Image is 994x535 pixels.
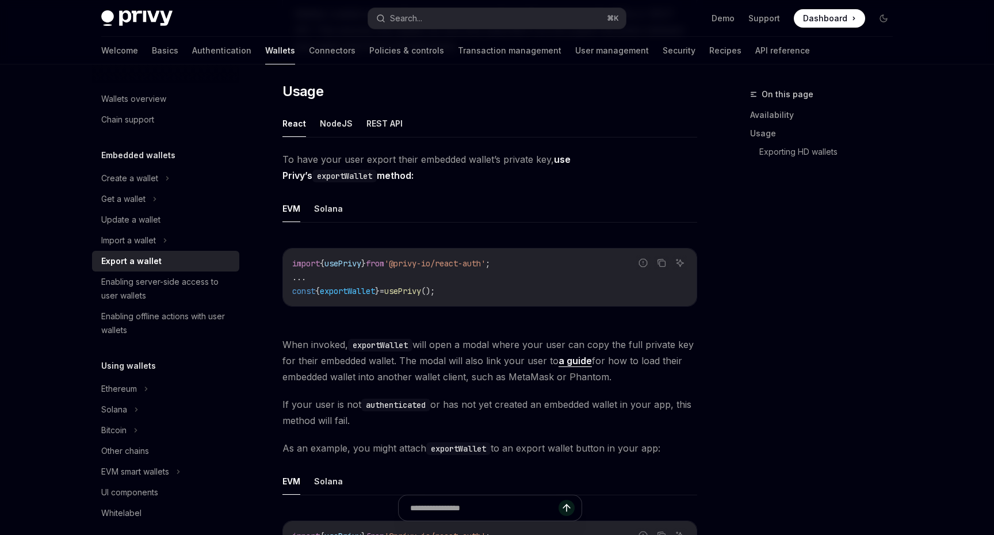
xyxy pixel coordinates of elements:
[366,258,384,269] span: from
[458,37,561,64] a: Transaction management
[368,8,626,29] button: Search...⌘K
[324,258,361,269] span: usePrivy
[315,286,320,296] span: {
[101,486,158,499] div: UI components
[101,92,166,106] div: Wallets overview
[348,339,412,351] code: exportWallet
[762,87,813,101] span: On this page
[380,286,384,296] span: =
[803,13,847,24] span: Dashboard
[101,254,162,268] div: Export a wallet
[607,14,619,23] span: ⌘ K
[421,286,435,296] span: ();
[101,213,160,227] div: Update a wallet
[282,82,323,101] span: Usage
[282,110,306,137] button: React
[92,209,239,230] a: Update a wallet
[755,37,810,64] a: API reference
[320,258,324,269] span: {
[712,13,735,24] a: Demo
[92,89,239,109] a: Wallets overview
[794,9,865,28] a: Dashboard
[101,359,156,373] h5: Using wallets
[750,106,902,124] a: Availability
[282,151,697,184] span: To have your user export their embedded wallet’s private key,
[309,37,355,64] a: Connectors
[672,255,687,270] button: Ask AI
[292,286,315,296] span: const
[750,124,902,143] a: Usage
[101,113,154,127] div: Chain support
[575,37,649,64] a: User management
[282,396,697,429] span: If your user is not or has not yet created an embedded wallet in your app, this method will fail.
[384,286,421,296] span: usePrivy
[101,234,156,247] div: Import a wallet
[101,275,232,303] div: Enabling server-side access to user wallets
[292,258,320,269] span: import
[559,355,592,367] a: a guide
[101,148,175,162] h5: Embedded wallets
[636,255,651,270] button: Report incorrect code
[192,37,251,64] a: Authentication
[92,503,239,523] a: Whitelabel
[92,441,239,461] a: Other chains
[314,468,343,495] button: Solana
[92,482,239,503] a: UI components
[366,110,403,137] button: REST API
[92,306,239,341] a: Enabling offline actions with user wallets
[282,468,300,495] button: EVM
[101,423,127,437] div: Bitcoin
[361,258,366,269] span: }
[101,382,137,396] div: Ethereum
[92,109,239,130] a: Chain support
[265,37,295,64] a: Wallets
[101,309,232,337] div: Enabling offline actions with user wallets
[709,37,741,64] a: Recipes
[92,251,239,272] a: Export a wallet
[101,444,149,458] div: Other chains
[320,110,353,137] button: NodeJS
[101,10,173,26] img: dark logo
[369,37,444,64] a: Policies & controls
[748,13,780,24] a: Support
[375,286,380,296] span: }
[314,195,343,222] button: Solana
[426,442,491,455] code: exportWallet
[874,9,893,28] button: Toggle dark mode
[384,258,485,269] span: '@privy-io/react-auth'
[292,272,306,282] span: ...
[101,403,127,416] div: Solana
[101,465,169,479] div: EVM smart wallets
[361,399,430,411] code: authenticated
[390,12,422,25] div: Search...
[663,37,695,64] a: Security
[759,143,902,161] a: Exporting HD wallets
[282,337,697,385] span: When invoked, will open a modal where your user can copy the full private key for their embedded ...
[654,255,669,270] button: Copy the contents from the code block
[101,506,142,520] div: Whitelabel
[282,154,571,181] strong: use Privy’s method:
[320,286,375,296] span: exportWallet
[152,37,178,64] a: Basics
[312,170,377,182] code: exportWallet
[101,37,138,64] a: Welcome
[101,192,146,206] div: Get a wallet
[282,440,697,456] span: As an example, you might attach to an export wallet button in your app:
[92,272,239,306] a: Enabling server-side access to user wallets
[559,500,575,516] button: Send message
[485,258,490,269] span: ;
[282,195,300,222] button: EVM
[101,171,158,185] div: Create a wallet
